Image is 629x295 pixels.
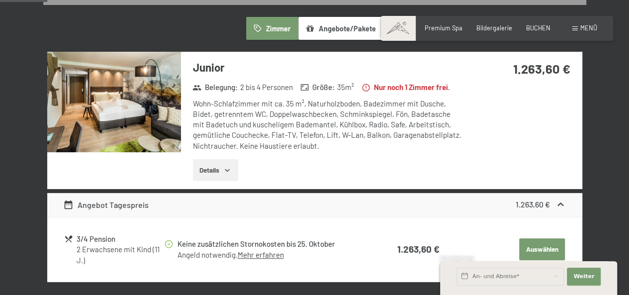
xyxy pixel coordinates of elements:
button: Angebote/Pakete [298,17,383,40]
strong: 1.263,60 € [515,199,549,209]
button: Details [193,159,238,181]
div: Angebot Tagespreis [63,199,149,211]
button: Zimmer [246,17,298,40]
a: Premium Spa [425,24,462,32]
span: 2 bis 4 Personen [240,82,292,93]
div: Wohn-Schlafzimmer mit ca. 35 m², Naturholzboden, Badezimmer mit Dusche, Bidet, getrenntem WC, Dop... [193,98,462,151]
div: Angeld notwendig. [177,250,363,260]
h3: Junior [193,60,462,75]
button: Weiter [567,268,601,286]
div: 3/4 Pension [77,233,164,245]
a: Bildergalerie [476,24,512,32]
a: Mehr erfahren [237,250,283,259]
div: 2 Erwachsene mit Kind (11 J.) [77,244,164,266]
strong: Belegung : [192,82,238,93]
span: Menü [580,24,597,32]
strong: Größe : [300,82,335,93]
button: Auswählen [519,238,565,260]
img: mss_renderimg.php [47,52,181,152]
span: 35 m² [337,82,354,93]
strong: 1.263,60 € [513,61,570,76]
strong: Nur noch 1 Zimmer frei. [361,82,450,93]
a: BUCHEN [526,24,550,32]
div: Keine zusätzlichen Stornokosten bis 25. Oktober [177,238,363,250]
span: Schnellanfrage [440,255,474,261]
strong: 1.263,60 € [397,243,440,255]
div: Angebot Tagespreis1.263,60 € [47,193,582,217]
span: Weiter [573,273,594,281]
